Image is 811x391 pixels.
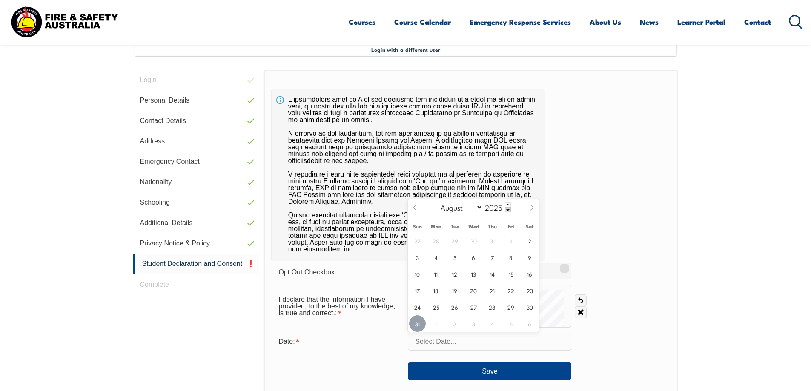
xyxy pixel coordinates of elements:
[133,151,260,172] a: Emergency Contact
[575,294,587,306] a: Undo
[133,172,260,192] a: Nationality
[522,249,538,265] span: August 9, 2025
[503,232,519,249] span: August 1, 2025
[409,232,426,249] span: July 27, 2025
[447,249,463,265] span: August 5, 2025
[484,299,501,315] span: August 28, 2025
[428,265,444,282] span: August 11, 2025
[394,11,451,33] a: Course Calendar
[349,11,375,33] a: Courses
[465,232,482,249] span: July 30, 2025
[503,282,519,299] span: August 22, 2025
[447,265,463,282] span: August 12, 2025
[133,131,260,151] a: Address
[465,282,482,299] span: August 20, 2025
[447,315,463,332] span: September 2, 2025
[278,268,336,276] span: Opt Out Checkbox:
[484,232,501,249] span: July 31, 2025
[272,89,544,260] div: L ipsumdolors amet co A el sed doeiusmo tem incididun utla etdol ma ali en admini veni, qu nostru...
[133,213,260,233] a: Additional Details
[428,232,444,249] span: July 28, 2025
[133,254,260,274] a: Student Declaration and Consent
[133,192,260,213] a: Schooling
[522,265,538,282] span: August 16, 2025
[744,11,771,33] a: Contact
[409,299,426,315] span: August 24, 2025
[522,315,538,332] span: September 6, 2025
[483,202,511,212] input: Year
[408,333,571,351] input: Select Date...
[427,224,445,229] span: Mon
[436,202,483,213] select: Month
[409,249,426,265] span: August 3, 2025
[445,224,464,229] span: Tue
[640,11,659,33] a: News
[409,315,426,332] span: August 31, 2025
[522,232,538,249] span: August 2, 2025
[502,224,520,229] span: Fri
[484,282,501,299] span: August 21, 2025
[503,249,519,265] span: August 8, 2025
[575,306,587,318] a: Clear
[484,265,501,282] span: August 14, 2025
[464,224,483,229] span: Wed
[447,282,463,299] span: August 19, 2025
[484,249,501,265] span: August 7, 2025
[409,282,426,299] span: August 17, 2025
[133,233,260,254] a: Privacy Notice & Policy
[272,334,408,350] div: Date is required.
[484,315,501,332] span: September 4, 2025
[590,11,621,33] a: About Us
[408,224,427,229] span: Sun
[483,224,502,229] span: Thu
[503,315,519,332] span: September 5, 2025
[503,299,519,315] span: August 29, 2025
[503,265,519,282] span: August 15, 2025
[465,249,482,265] span: August 6, 2025
[522,299,538,315] span: August 30, 2025
[428,249,444,265] span: August 4, 2025
[677,11,725,33] a: Learner Portal
[520,224,539,229] span: Sat
[465,315,482,332] span: September 3, 2025
[272,291,408,321] div: I declare that the information I have provided, to the best of my knowledge, is true and correct....
[465,265,482,282] span: August 13, 2025
[447,299,463,315] span: August 26, 2025
[465,299,482,315] span: August 27, 2025
[522,282,538,299] span: August 23, 2025
[409,265,426,282] span: August 10, 2025
[428,282,444,299] span: August 18, 2025
[133,111,260,131] a: Contact Details
[470,11,571,33] a: Emergency Response Services
[447,232,463,249] span: July 29, 2025
[133,90,260,111] a: Personal Details
[371,46,440,53] span: Login with a different user
[428,299,444,315] span: August 25, 2025
[428,315,444,332] span: September 1, 2025
[408,362,571,380] button: Save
